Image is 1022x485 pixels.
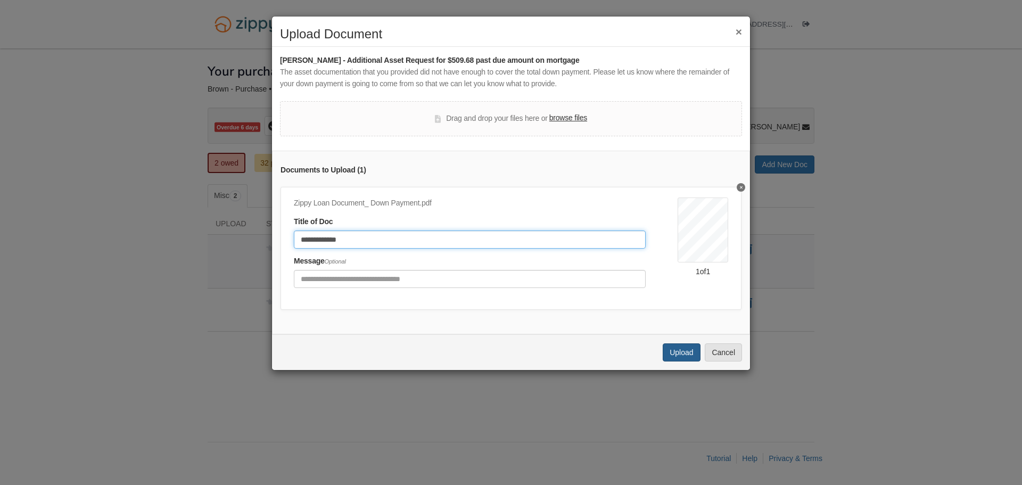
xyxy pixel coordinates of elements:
[435,112,587,125] div: Drag and drop your files here or
[294,231,646,249] input: Document Title
[280,27,742,41] h2: Upload Document
[294,270,646,288] input: Include any comments on this document
[280,55,742,67] div: [PERSON_NAME] - Additional Asset Request for $509.68 past due amount on mortgage
[549,112,587,124] label: browse files
[736,26,742,37] button: ×
[325,258,346,265] span: Optional
[663,343,700,361] button: Upload
[705,343,742,361] button: Cancel
[678,266,728,277] div: 1 of 1
[280,67,742,90] div: The asset documentation that you provided did not have enough to cover the total down payment. Pl...
[281,165,741,176] div: Documents to Upload ( 1 )
[294,256,346,267] label: Message
[294,216,333,228] label: Title of Doc
[737,183,745,192] button: Delete Down Payment
[294,198,646,209] div: Zippy Loan Document_ Down Payment.pdf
